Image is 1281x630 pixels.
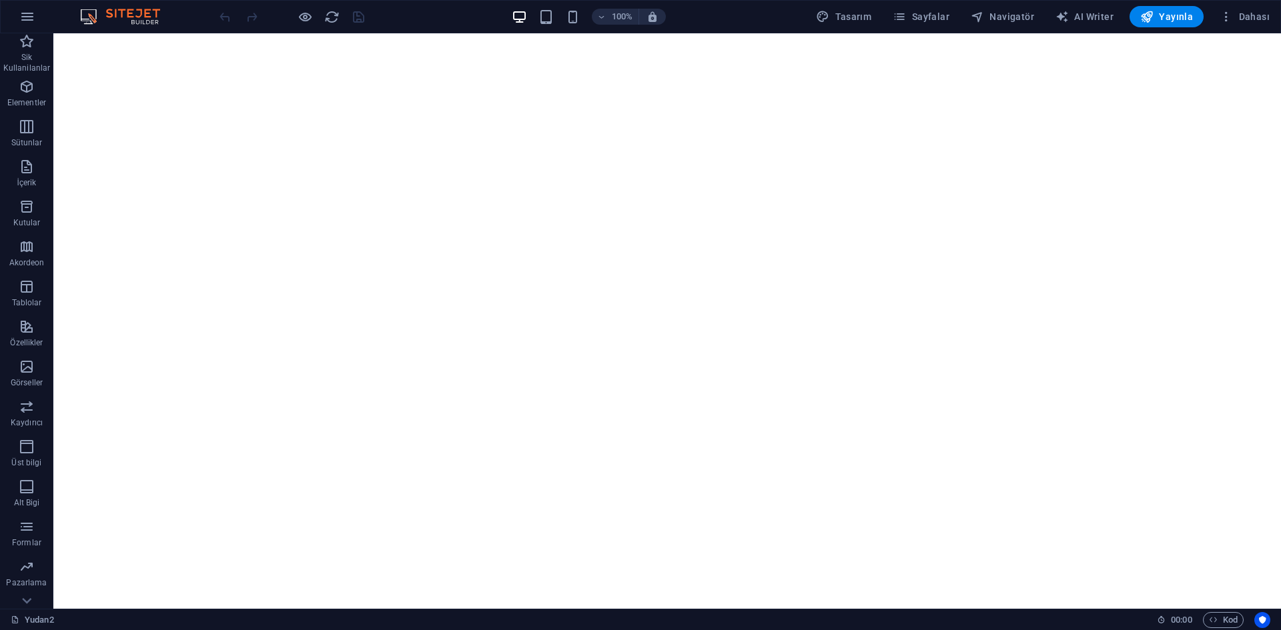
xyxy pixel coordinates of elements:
[1254,612,1270,628] button: Usercentrics
[11,137,43,148] p: Sütunlar
[12,297,42,308] p: Tablolar
[1055,10,1114,23] span: AI Writer
[12,537,41,548] p: Formlar
[816,10,871,23] span: Tasarım
[1050,6,1119,27] button: AI Writer
[11,377,43,388] p: Görseller
[14,497,40,508] p: Alt Bigi
[1171,612,1192,628] span: 00 00
[324,9,340,25] button: reload
[1220,10,1270,23] span: Dahası
[297,9,313,25] button: Ön izleme modundan çıkıp düzenlemeye devam etmek için buraya tıklayın
[1180,615,1182,625] span: :
[11,457,41,468] p: Üst bilgi
[811,6,877,27] button: Tasarım
[887,6,955,27] button: Sayfalar
[612,9,633,25] h6: 100%
[811,6,877,27] div: Tasarım (Ctrl+Alt+Y)
[965,6,1039,27] button: Navigatör
[11,417,43,428] p: Kaydırıcı
[1130,6,1204,27] button: Yayınla
[324,9,340,25] i: Sayfayı yeniden yükleyin
[1140,10,1193,23] span: Yayınla
[893,10,949,23] span: Sayfalar
[647,11,659,23] i: Yeniden boyutlandırmada yakınlaştırma düzeyini seçilen cihaza uyacak şekilde otomatik olarak ayarla.
[1209,612,1238,628] span: Kod
[1214,6,1275,27] button: Dahası
[592,9,639,25] button: 100%
[17,177,36,188] p: İçerik
[13,217,41,228] p: Kutular
[10,337,43,348] p: Özellikler
[9,257,45,268] p: Akordeon
[971,10,1034,23] span: Navigatör
[77,9,177,25] img: Editor Logo
[11,612,54,628] a: Seçimi iptal etmek için tıkla. Sayfaları açmak için çift tıkla
[6,577,47,588] p: Pazarlama
[1203,612,1244,628] button: Kod
[7,97,46,108] p: Elementler
[1157,612,1192,628] h6: Oturum süresi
